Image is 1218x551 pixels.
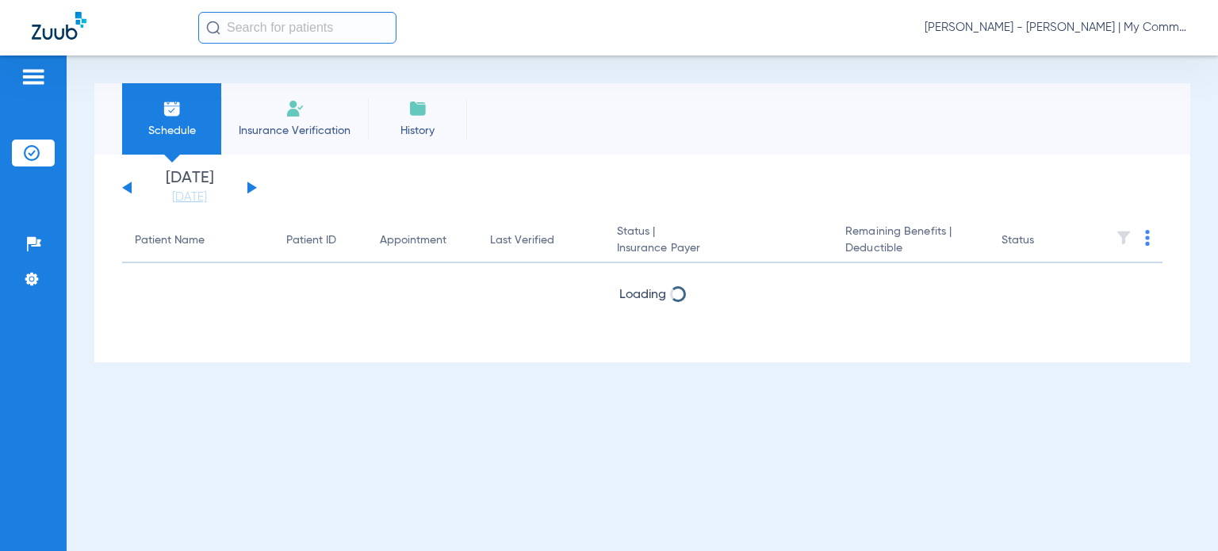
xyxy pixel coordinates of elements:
span: Insurance Verification [233,123,356,139]
span: Loading [619,289,666,301]
span: Insurance Payer [617,240,821,257]
th: Status [989,219,1096,263]
span: [PERSON_NAME] - [PERSON_NAME] | My Community Dental Centers [925,20,1186,36]
img: filter.svg [1116,230,1132,246]
img: Manual Insurance Verification [285,99,304,118]
input: Search for patients [198,12,396,44]
img: group-dot-blue.svg [1145,230,1150,246]
img: Search Icon [206,21,220,35]
div: Appointment [380,232,465,249]
img: hamburger-icon [21,67,46,86]
div: Patient Name [135,232,205,249]
div: Patient ID [286,232,336,249]
li: [DATE] [142,170,237,205]
span: Deductible [845,240,976,257]
span: History [380,123,455,139]
div: Patient Name [135,232,261,249]
th: Status | [604,219,833,263]
img: Zuub Logo [32,12,86,40]
img: Schedule [163,99,182,118]
div: Patient ID [286,232,354,249]
div: Last Verified [490,232,591,249]
div: Appointment [380,232,446,249]
span: Loading [619,331,666,343]
img: History [408,99,427,118]
div: Last Verified [490,232,554,249]
a: [DATE] [142,189,237,205]
th: Remaining Benefits | [833,219,989,263]
span: Schedule [134,123,209,139]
